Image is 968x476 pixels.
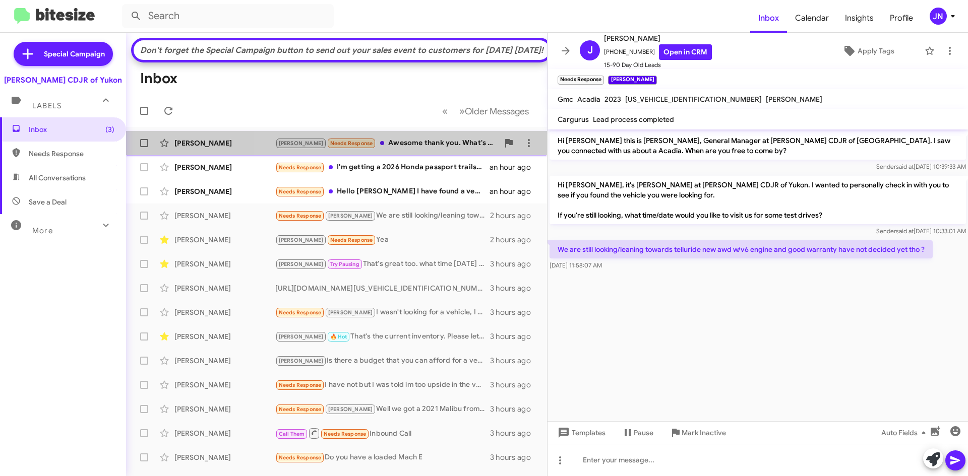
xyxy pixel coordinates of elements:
div: an hour ago [490,162,539,172]
div: 3 hours ago [490,452,539,462]
div: JN [930,8,947,25]
div: an hour ago [490,186,539,196]
span: Needs Response [279,213,322,219]
span: Sender [DATE] 10:33:01 AM [876,227,966,235]
div: [PERSON_NAME] [174,259,275,269]
div: Well we got a 2021 Malibu from Auto One in [GEOGRAPHIC_DATA], paid almost 2 grand for a down paym... [275,403,490,415]
span: [PERSON_NAME] [279,140,324,147]
a: Insights [837,4,882,33]
span: Templates [556,424,606,442]
span: Try Pausing [330,261,359,267]
a: Special Campaign [14,42,113,66]
h1: Inbox [140,71,177,87]
p: Hi [PERSON_NAME] this is [PERSON_NAME], General Manager at [PERSON_NAME] CDJR of [GEOGRAPHIC_DATA... [550,131,966,160]
span: Needs Response [330,237,373,243]
span: Sender [DATE] 10:39:33 AM [876,163,966,170]
span: Older Messages [465,106,529,117]
div: I wasn't looking for a vehicle, I purchased a 2021 [PERSON_NAME] in April of 21, I just now hit 1... [275,307,490,318]
div: 2 hours ago [490,211,539,221]
span: Lead process completed [593,115,674,124]
div: 3 hours ago [490,428,539,438]
button: Auto Fields [873,424,938,442]
span: Mark Inactive [682,424,726,442]
span: Needs Response [324,431,367,437]
div: Hello [PERSON_NAME] I have found a vehicle. Thank you so much for reaching out. [275,186,490,197]
small: [PERSON_NAME] [608,76,656,85]
span: More [32,226,53,235]
a: Calendar [787,4,837,33]
span: [PERSON_NAME] [279,261,324,267]
span: 15-90 Day Old Leads [604,60,712,70]
span: Needs Response [29,149,114,159]
div: 3 hours ago [490,283,539,293]
span: Pause [634,424,653,442]
span: [PERSON_NAME] [328,309,373,316]
div: 3 hours ago [490,356,539,366]
button: Mark Inactive [661,424,734,442]
span: « [442,105,448,117]
button: Pause [614,424,661,442]
div: [PERSON_NAME] CDJR of Yukon [4,75,122,85]
span: 🔥 Hot [330,333,347,340]
span: said at [896,227,914,235]
div: Don't forget the Special Campaign button to send out your sales event to customers for [DATE] [DA... [139,45,545,55]
div: 3 hours ago [490,307,539,317]
a: Profile [882,4,921,33]
div: Is there a budget that you can afford for a vehcile for your needs? [275,355,490,367]
div: 3 hours ago [490,331,539,342]
span: Special Campaign [44,49,105,59]
span: All Conversations [29,173,86,183]
p: We are still looking/leaning towards telluride new awd w/v6 engine and good warranty have not dec... [550,240,933,258]
span: Call Them [279,431,305,437]
span: Inbox [29,124,114,134]
div: [PERSON_NAME] [174,380,275,390]
span: [PHONE_NUMBER] [604,44,712,60]
span: Needs Response [279,454,322,461]
div: That's great too. what time [DATE] works for you? [275,258,490,270]
div: [PERSON_NAME] [174,162,275,172]
div: [PERSON_NAME] [174,283,275,293]
button: Templates [548,424,614,442]
div: [PERSON_NAME] [174,307,275,317]
div: 3 hours ago [490,404,539,414]
div: I have not but I was told im too upside in the vehicles Im trading in to make anything work so il... [275,379,490,391]
span: 2023 [604,95,621,104]
span: Needs Response [279,382,322,388]
small: Needs Response [558,76,604,85]
div: [PERSON_NAME] [174,186,275,196]
span: [DATE] 11:58:07 AM [550,261,602,269]
nav: Page navigation example [437,101,535,121]
span: Apply Tags [858,42,894,60]
button: Next [453,101,535,121]
button: Apply Tags [816,42,920,60]
span: Needs Response [279,406,322,413]
input: Search [122,4,334,28]
a: Open in CRM [659,44,712,60]
div: [PERSON_NAME] [174,356,275,366]
button: JN [921,8,957,25]
span: Inbox [750,4,787,33]
div: I'm getting a 2026 Honda passport trailsport [275,162,490,173]
span: [PERSON_NAME] [604,32,712,44]
div: [PERSON_NAME] [174,235,275,245]
span: » [459,105,465,117]
div: That's the current inventory. Please let me know what you see. I'd loved to have you come in [DAT... [275,331,490,343]
div: [PERSON_NAME] [174,404,275,414]
div: [URL][DOMAIN_NAME][US_VEHICLE_IDENTIFICATION_NUMBER] [275,283,490,293]
span: [PERSON_NAME] [766,95,822,104]
div: Inbound Call [275,427,490,440]
span: Acadia [577,95,600,104]
span: [PERSON_NAME] [279,333,324,340]
div: Awesome thank you. What's the price on the 2020?👀 [275,138,499,149]
div: We are still looking/leaning towards telluride new awd w/v6 engine and good warranty have not dec... [275,210,490,222]
div: [PERSON_NAME] [174,138,275,148]
span: Save a Deal [29,197,67,207]
span: Gmc [558,95,573,104]
span: [US_VEHICLE_IDENTIFICATION_NUMBER] [625,95,762,104]
div: [PERSON_NAME] [174,428,275,438]
span: Cargurus [558,115,589,124]
span: Auto Fields [881,424,930,442]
